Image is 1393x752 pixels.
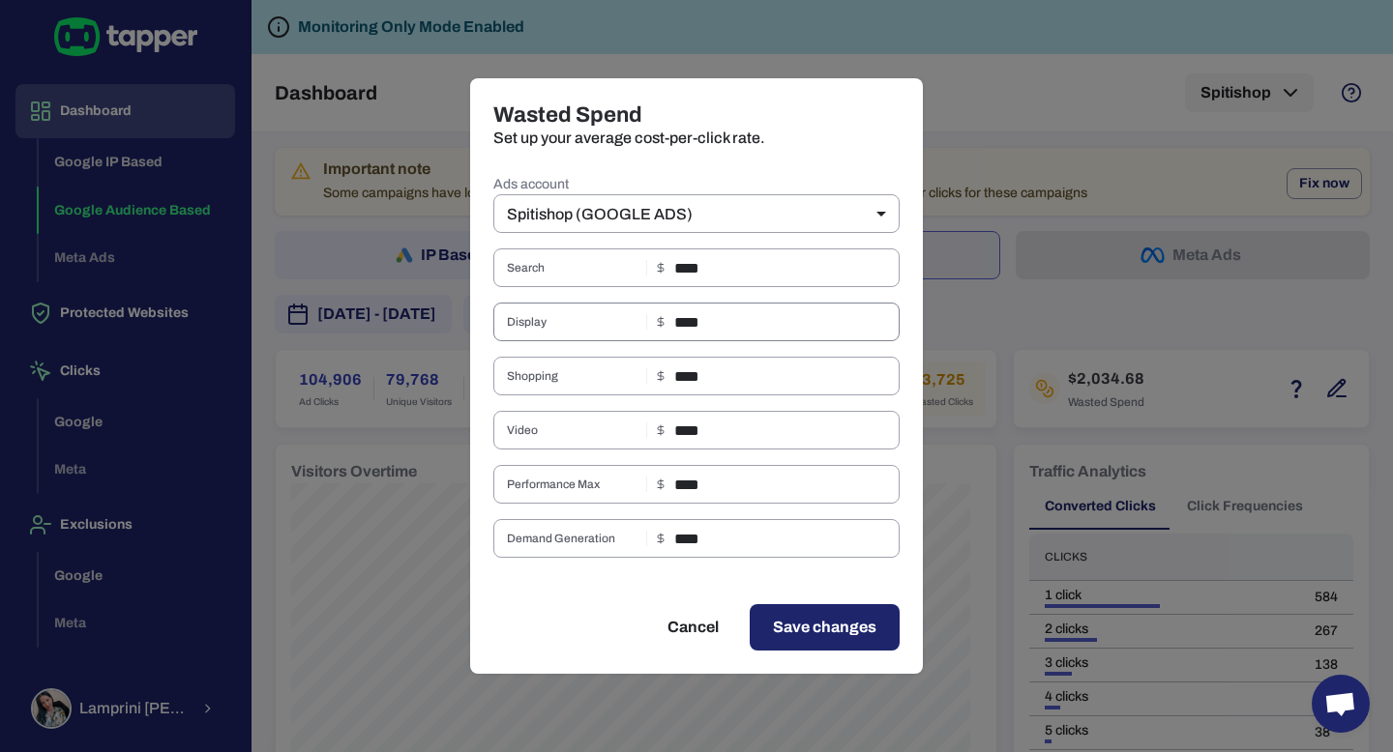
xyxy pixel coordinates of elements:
[493,194,900,233] div: Spitishop (GOOGLE ADS)
[773,616,876,639] span: Save changes
[1312,675,1370,733] a: Open chat
[644,604,742,651] button: Cancel
[750,604,900,651] button: Save changes
[507,422,638,438] span: Video
[493,101,900,129] h4: Wasted Spend
[507,477,638,492] span: Performance Max
[493,175,900,194] label: Ads account
[507,368,638,384] span: Shopping
[507,260,638,275] span: Search
[493,129,900,148] p: Set up your average cost-per-click rate.
[507,314,638,330] span: Display
[507,531,638,546] span: Demand Generation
